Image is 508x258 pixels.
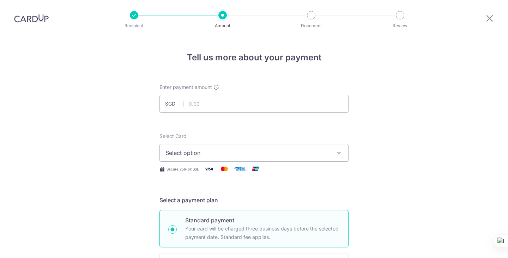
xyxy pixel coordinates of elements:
[202,164,216,173] img: Visa
[14,14,49,23] img: CardUp
[463,237,501,254] iframe: Opens a widget where you can find more information
[248,164,262,173] img: Union Pay
[233,164,247,173] img: American Express
[374,22,426,29] p: Review
[185,216,340,224] p: Standard payment
[165,149,330,157] span: Select option
[217,164,231,173] img: Mastercard
[185,224,340,241] p: Your card will be charged three business days before the selected payment date. Standard fee appl...
[159,95,349,113] input: 0.00
[159,84,212,91] span: Enter payment amount
[196,22,249,29] p: Amount
[159,196,349,204] h5: Select a payment plan
[159,133,187,139] span: translation missing: en.payables.payment_networks.credit_card.summary.labels.select_card
[159,144,349,162] button: Select option
[285,22,337,29] p: Document
[165,100,183,107] span: SGD
[108,22,160,29] p: Recipient
[167,166,199,172] span: Secure 256-bit SSL
[159,51,349,64] h4: Tell us more about your payment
